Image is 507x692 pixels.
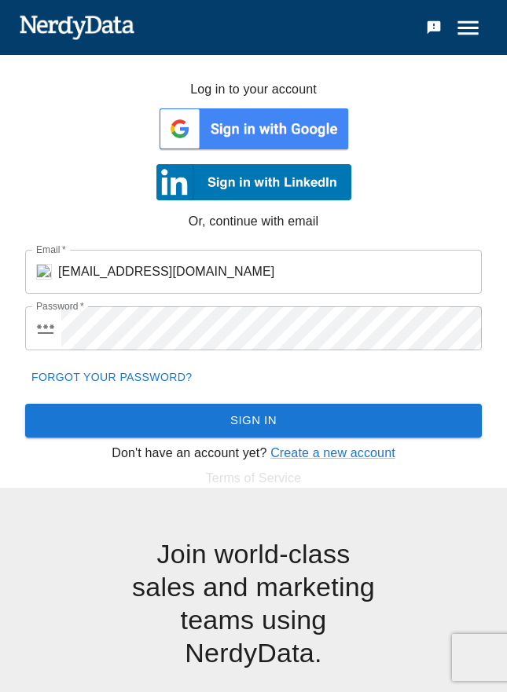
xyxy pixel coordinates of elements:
[270,446,395,460] a: Create a new account
[36,299,84,313] label: Password
[25,363,198,392] a: Forgot your password?
[25,404,482,437] button: Sign In
[36,243,66,256] label: Email
[448,8,488,48] button: Navigation Menu
[19,11,134,42] img: NerdyData.com
[36,264,52,280] img: gmail.com icon
[50,488,457,670] h4: Join world-class sales and marketing teams using NerdyData.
